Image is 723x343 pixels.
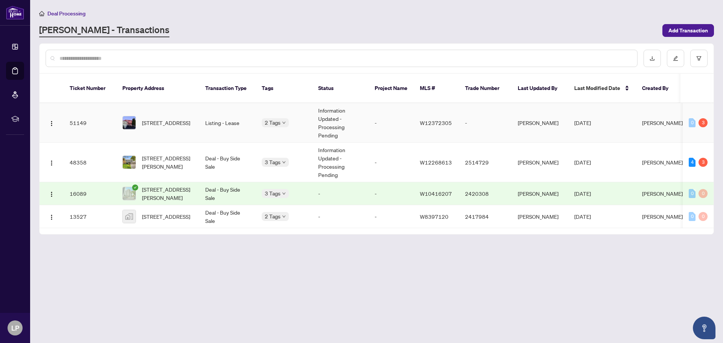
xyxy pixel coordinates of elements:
span: Deal Processing [47,10,85,17]
img: thumbnail-img [123,210,136,223]
span: [DATE] [574,213,591,220]
th: Trade Number [459,74,512,103]
button: Logo [46,188,58,200]
th: Status [312,74,369,103]
span: [PERSON_NAME] [642,190,683,197]
th: Last Updated By [512,74,568,103]
span: down [282,121,286,125]
span: home [39,11,44,16]
td: 2417984 [459,205,512,228]
td: - [312,182,369,205]
td: Deal - Buy Side Sale [199,143,256,182]
button: Logo [46,156,58,168]
div: 0 [689,212,696,221]
a: [PERSON_NAME] - Transactions [39,24,169,37]
button: Add Transaction [662,24,714,37]
span: [PERSON_NAME] [642,213,683,220]
span: LP [11,323,19,333]
td: Information Updated - Processing Pending [312,103,369,143]
img: logo [6,6,24,20]
th: Transaction Type [199,74,256,103]
span: [DATE] [574,190,591,197]
img: Logo [49,160,55,166]
td: 2514729 [459,143,512,182]
span: W12372305 [420,119,452,126]
td: 16089 [64,182,116,205]
span: W12268613 [420,159,452,166]
td: Information Updated - Processing Pending [312,143,369,182]
img: thumbnail-img [123,116,136,129]
span: W10416207 [420,190,452,197]
span: [STREET_ADDRESS][PERSON_NAME] [142,154,193,171]
span: download [650,56,655,61]
span: 3 Tags [265,158,281,166]
td: [PERSON_NAME] [512,143,568,182]
td: Listing - Lease [199,103,256,143]
td: 48358 [64,143,116,182]
div: 0 [699,212,708,221]
div: 4 [689,158,696,167]
img: thumbnail-img [123,156,136,169]
span: check-circle [132,184,138,191]
span: [STREET_ADDRESS] [142,212,190,221]
th: Created By [636,74,681,103]
span: [PERSON_NAME] [642,159,683,166]
span: [DATE] [574,159,591,166]
button: download [644,50,661,67]
span: Add Transaction [668,24,708,37]
button: Open asap [693,317,715,339]
td: [PERSON_NAME] [512,205,568,228]
span: down [282,192,286,195]
span: W8397120 [420,213,448,220]
img: Logo [49,120,55,127]
td: - [369,103,414,143]
img: thumbnail-img [123,187,136,200]
button: Logo [46,117,58,129]
td: 13527 [64,205,116,228]
td: - [369,205,414,228]
td: Deal - Buy Side Sale [199,182,256,205]
span: edit [673,56,678,61]
span: [PERSON_NAME] [642,119,683,126]
button: edit [667,50,684,67]
span: 3 Tags [265,189,281,198]
img: Logo [49,214,55,220]
th: Tags [256,74,312,103]
td: - [312,205,369,228]
td: [PERSON_NAME] [512,103,568,143]
span: 2 Tags [265,118,281,127]
td: - [459,103,512,143]
div: 3 [699,118,708,127]
span: [STREET_ADDRESS][PERSON_NAME] [142,185,193,202]
td: - [369,143,414,182]
span: filter [696,56,702,61]
span: down [282,215,286,218]
th: Last Modified Date [568,74,636,103]
span: [DATE] [574,119,591,126]
td: [PERSON_NAME] [512,182,568,205]
div: 0 [689,118,696,127]
button: filter [690,50,708,67]
span: Last Modified Date [574,84,620,92]
span: down [282,160,286,164]
div: 0 [699,189,708,198]
img: Logo [49,191,55,197]
th: Project Name [369,74,414,103]
td: Deal - Buy Side Sale [199,205,256,228]
div: 3 [699,158,708,167]
td: 51149 [64,103,116,143]
button: Logo [46,210,58,223]
span: [STREET_ADDRESS] [142,119,190,127]
td: - [369,182,414,205]
td: 2420308 [459,182,512,205]
span: 2 Tags [265,212,281,221]
th: Ticket Number [64,74,116,103]
th: Property Address [116,74,199,103]
div: 0 [689,189,696,198]
th: MLS # [414,74,459,103]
